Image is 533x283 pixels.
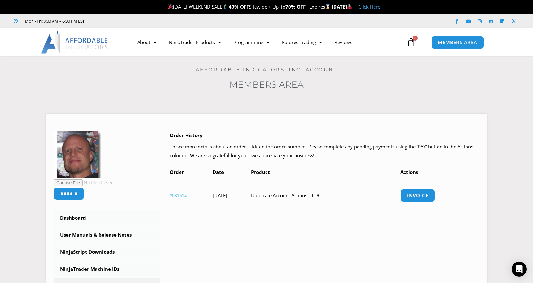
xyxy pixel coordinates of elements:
span: Date [213,169,224,175]
span: Mon - Fri: 8:00 AM – 6:00 PM EST [23,17,85,25]
td: Duplicate Account Actions - 1 PC [251,180,400,211]
img: f70f95575835994c49618a04f40b43db428f0f6b788aa5ae76e00d783f8a71dd [54,131,101,178]
img: ⌛ [325,4,330,9]
a: NinjaTrader Products [163,35,227,49]
iframe: Customer reviews powered by Trustpilot [94,18,188,24]
a: NinjaScript Downloads [54,244,160,260]
b: Order History – [170,132,206,138]
span: Product [251,169,270,175]
a: Programming [227,35,276,49]
strong: [DATE] [332,3,352,10]
a: About [131,35,163,49]
a: Futures Trading [276,35,328,49]
span: Order [170,169,184,175]
p: To see more details about an order, click on the order number. Please complete any pending paymen... [170,142,479,160]
img: 🏌️‍♂️ [222,4,227,9]
span: MEMBERS AREA [438,40,477,45]
strong: 40% OFF [229,3,249,10]
img: 🏭 [347,4,352,9]
a: MEMBERS AREA [431,36,484,49]
a: 0 [397,33,425,51]
a: Dashboard [54,210,160,226]
a: Affordable Indicators, Inc. Account [196,66,338,72]
div: Open Intercom Messenger [512,262,527,277]
strong: 70% OFF [285,3,306,10]
span: [DATE] WEEKEND SALE Sitewide + Up To | Expires [166,3,332,10]
a: View order number 531514 [170,193,187,198]
span: 0 [413,36,418,41]
a: Click Here [358,3,380,10]
img: 🎉 [168,4,173,9]
img: LogoAI | Affordable Indicators – NinjaTrader [41,31,109,54]
a: NinjaTrader Machine IDs [54,261,160,277]
a: Reviews [328,35,358,49]
span: Actions [400,169,418,175]
a: User Manuals & Release Notes [54,227,160,243]
time: [DATE] [213,192,227,199]
nav: Menu [131,35,405,49]
a: Members Area [229,79,304,90]
a: Invoice order number 531514 [400,189,435,202]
